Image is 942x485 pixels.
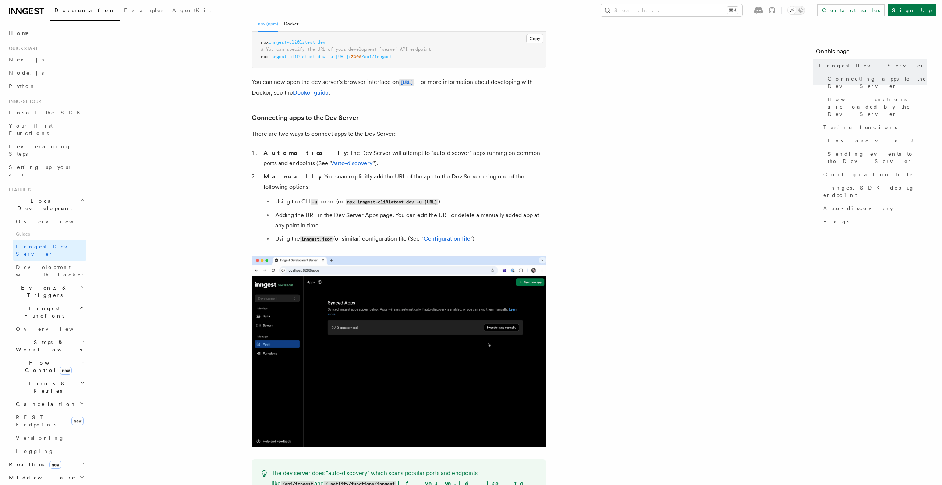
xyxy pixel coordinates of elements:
[168,2,216,20] a: AgentKit
[261,47,431,52] span: # You can specify the URL of your development `serve` API endpoint
[6,53,86,66] a: Next.js
[6,99,41,105] span: Inngest tour
[399,78,414,85] a: [URL]
[601,4,742,16] button: Search...⌘K
[16,326,92,332] span: Overview
[172,7,211,13] span: AgentKit
[6,79,86,93] a: Python
[273,234,546,244] li: Using the (or similar) configuration file (See " ")
[16,264,85,277] span: Development with Docker
[6,458,86,471] button: Realtimenew
[820,181,927,202] a: Inngest SDK debug endpoint
[16,448,54,454] span: Logging
[6,46,38,52] span: Quick start
[6,284,80,299] span: Events & Triggers
[825,72,927,93] a: Connecting apps to the Dev Server
[6,106,86,119] a: Install the SDK
[328,54,333,59] span: -u
[823,205,893,212] span: Auto-discovery
[6,66,86,79] a: Node.js
[261,40,269,45] span: npx
[817,4,885,16] a: Contact sales
[13,377,86,397] button: Errors & Retries
[258,17,278,32] button: npx (npm)
[273,197,546,207] li: Using the CLI param (ex. )
[252,129,546,139] p: There are two ways to connect apps to the Dev Server:
[71,417,84,425] span: new
[9,29,29,37] span: Home
[261,54,269,59] span: npx
[828,150,927,165] span: Sending events to the Dev Server
[6,474,76,481] span: Middleware
[13,336,86,356] button: Steps & Workflows
[269,54,315,59] span: inngest-cli@latest
[252,113,359,123] a: Connecting apps to the Dev Server
[9,164,72,177] span: Setting up your app
[820,202,927,215] a: Auto-discovery
[820,121,927,134] a: Testing functions
[336,54,351,59] span: [URL]:
[284,17,298,32] button: Docker
[816,47,927,59] h4: On this page
[13,339,82,353] span: Steps & Workflows
[300,236,333,242] code: inngest.json
[6,197,80,212] span: Local Development
[120,2,168,20] a: Examples
[318,54,325,59] span: dev
[820,215,927,228] a: Flags
[828,137,925,144] span: Invoke via UI
[16,414,56,428] span: REST Endpoints
[6,471,86,484] button: Middleware
[6,187,31,193] span: Features
[526,34,543,43] button: Copy
[346,199,438,205] code: npx inngest-cli@latest dev -u [URL]
[311,199,318,205] code: -u
[13,400,77,408] span: Cancellation
[828,96,927,118] span: How functions are loaded by the Dev Server
[6,281,86,302] button: Events & Triggers
[261,148,546,169] li: : The Dev Server will attempt to "auto-discover" apps running on common ports and endpoints (See ...
[261,171,546,244] li: : You scan explicitly add the URL of the app to the Dev Server using one of the following options:
[6,305,79,319] span: Inngest Functions
[273,210,546,231] li: Adding the URL in the Dev Server Apps page. You can edit the URL or delete a manually added app a...
[6,26,86,40] a: Home
[823,218,849,225] span: Flags
[6,119,86,140] a: Your first Functions
[124,7,163,13] span: Examples
[49,461,61,469] span: new
[816,59,927,72] a: Inngest Dev Server
[13,240,86,261] a: Inngest Dev Server
[13,359,81,374] span: Flow Control
[9,70,44,76] span: Node.js
[823,124,897,131] span: Testing functions
[6,215,86,281] div: Local Development
[252,77,546,98] p: You can now open the dev server's browser interface on . For more information about developing wi...
[13,322,86,336] a: Overview
[9,123,53,136] span: Your first Functions
[823,171,913,178] span: Configuration file
[6,160,86,181] a: Setting up your app
[9,83,36,89] span: Python
[13,431,86,445] a: Versioning
[6,461,61,468] span: Realtime
[825,93,927,121] a: How functions are loaded by the Dev Server
[6,194,86,215] button: Local Development
[13,397,86,411] button: Cancellation
[820,168,927,181] a: Configuration file
[13,261,86,281] a: Development with Docker
[823,184,927,199] span: Inngest SDK debug endpoint
[13,411,86,431] a: REST Endpointsnew
[361,54,392,59] span: /api/inngest
[50,2,120,21] a: Documentation
[9,144,71,157] span: Leveraging Steps
[60,367,72,375] span: new
[424,235,470,242] a: Configuration file
[13,215,86,228] a: Overview
[332,160,373,167] a: Auto-discovery
[787,6,805,15] button: Toggle dark mode
[263,149,347,156] strong: Automatically
[16,244,79,257] span: Inngest Dev Server
[16,219,92,224] span: Overview
[9,110,85,116] span: Install the SDK
[13,380,80,394] span: Errors & Retries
